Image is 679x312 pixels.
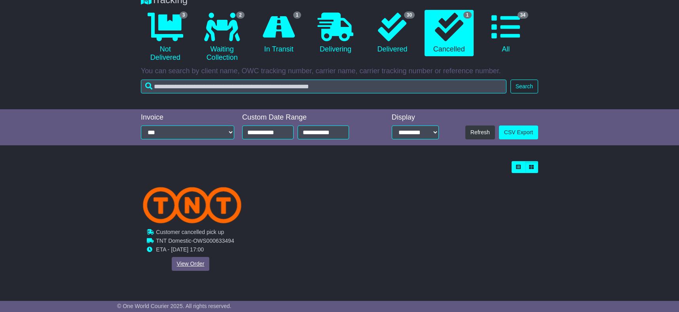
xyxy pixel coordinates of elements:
p: You can search by client name, OWC tracking number, carrier name, carrier tracking number or refe... [141,67,538,76]
a: Delivering [311,10,360,57]
span: 1 [463,11,472,19]
span: ETA - [DATE] 17:00 [156,246,204,253]
span: OWS000633494 [193,238,234,244]
span: 1 [293,11,302,19]
span: Customer cancelled pick up [156,229,224,235]
span: 34 [518,11,528,19]
img: TNT_Domestic.png [143,187,241,223]
span: TNT Domestic [156,238,191,244]
a: CSV Export [499,126,538,139]
a: 1 Cancelled [425,10,473,57]
div: Invoice [141,113,234,122]
td: - [156,238,234,246]
div: Display [392,113,439,122]
button: Search [510,80,538,93]
a: 3 Not Delivered [141,10,190,65]
a: 34 All [482,10,530,57]
a: View Order [172,257,210,271]
span: © One World Courier 2025. All rights reserved. [117,303,231,309]
a: 30 Delivered [368,10,417,57]
button: Refresh [465,126,495,139]
span: 3 [180,11,188,19]
span: 2 [236,11,245,19]
span: 30 [404,11,415,19]
a: 2 Waiting Collection [197,10,246,65]
div: Custom Date Range [242,113,369,122]
a: 1 In Transit [254,10,303,57]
